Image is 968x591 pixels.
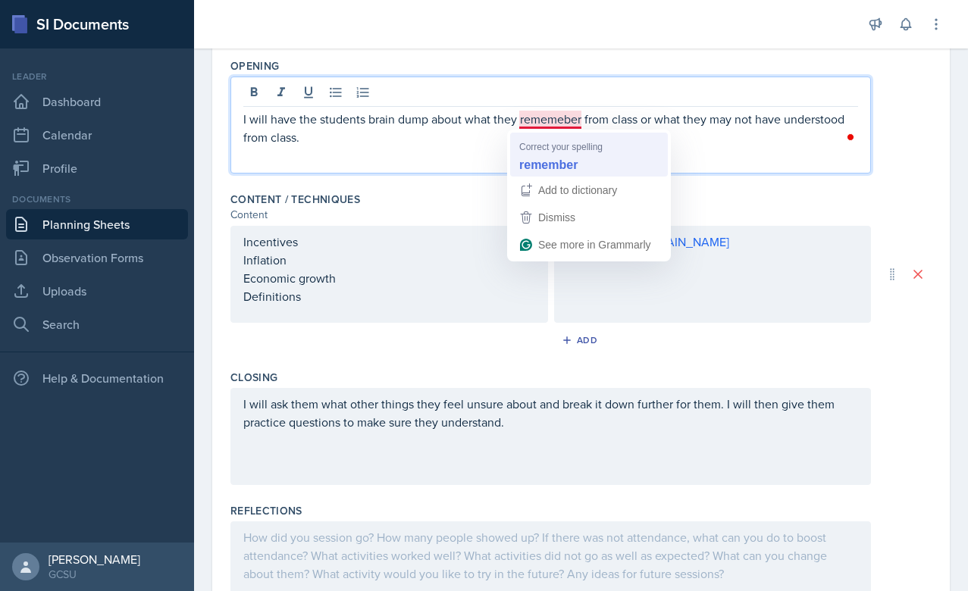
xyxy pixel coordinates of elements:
[243,251,535,269] p: Inflation
[565,334,597,346] div: Add
[6,153,188,183] a: Profile
[243,287,535,305] p: Definitions
[243,110,858,146] p: I will have the students brain dump about what they rememeber from class or what they may not hav...
[230,58,279,73] label: Opening
[243,233,535,251] p: Incentives
[49,552,140,567] div: [PERSON_NAME]
[6,120,188,150] a: Calendar
[230,370,277,385] label: Closing
[6,242,188,273] a: Observation Forms
[6,209,188,239] a: Planning Sheets
[6,276,188,306] a: Uploads
[6,192,188,206] div: Documents
[6,309,188,339] a: Search
[243,110,858,146] div: To enrich screen reader interactions, please activate Accessibility in Grammarly extension settings
[6,363,188,393] div: Help & Documentation
[6,70,188,83] div: Leader
[556,329,606,352] button: Add
[230,503,302,518] label: Reflections
[6,86,188,117] a: Dashboard
[49,567,140,582] div: GCSU
[554,207,872,223] div: Techniques
[243,395,858,431] p: I will ask them what other things they feel unsure about and break it down further for them. I wi...
[230,207,548,223] div: Content
[243,269,535,287] p: Economic growth
[567,233,859,251] p: Kahoot:
[230,192,360,207] label: Content / Techniques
